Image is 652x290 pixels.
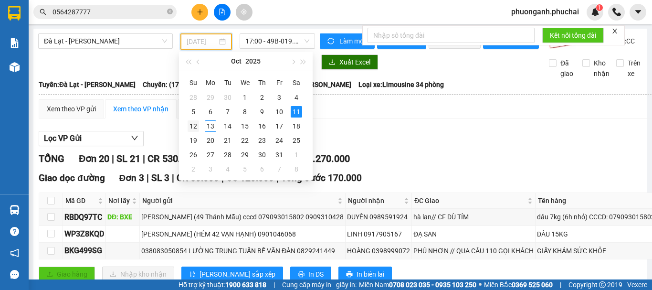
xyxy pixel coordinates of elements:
button: downloadXuất Excel [321,54,378,70]
th: Sa [288,75,305,90]
div: 30 [222,92,233,103]
div: 28 [222,149,233,161]
span: plus [197,9,203,15]
span: Kết nối tổng đài [550,30,596,41]
td: 2025-09-29 [202,90,219,105]
strong: 1900 633 818 [225,281,266,289]
td: 2025-10-24 [271,133,288,148]
td: 2025-10-31 [271,148,288,162]
span: | [560,279,561,290]
div: 038083050854 LƯỜNG TRUNG TUẤN BẾ VĂN ĐÀN 0829241449 [141,246,344,256]
span: | [273,279,275,290]
button: file-add [214,4,231,21]
td: 2025-11-05 [236,162,253,176]
span: Cung cấp máy in - giấy in: [282,279,357,290]
div: HOÀNG 0398999072 [347,246,410,256]
span: Làm mới [339,36,367,46]
button: Oct [231,52,242,71]
span: Người gửi [142,195,336,206]
span: notification [10,248,19,258]
div: 9 [256,106,268,118]
div: 7 [273,163,285,175]
td: 2025-10-14 [219,119,236,133]
span: question-circle [10,227,19,236]
button: Lọc VP Gửi [39,131,144,146]
button: downloadNhập kho nhận [102,267,174,282]
button: printerIn biên lai [338,267,392,282]
span: message [10,270,19,279]
button: aim [236,4,252,21]
div: 5 [188,106,199,118]
span: Giao dọc đường [39,172,105,183]
td: 2025-10-26 [185,148,202,162]
div: WP3Z8KQD [64,228,104,240]
button: 2025 [245,52,261,71]
span: In DS [308,269,324,279]
div: [PERSON_NAME] (HẺM 42 VẠN HẠNH) 0901046068 [141,229,344,239]
span: Trên xe [624,58,644,79]
img: logo-vxr [8,6,21,21]
span: download [329,59,336,66]
td: 2025-10-03 [271,90,288,105]
button: Kết nối tổng đài [542,28,604,43]
img: warehouse-icon [10,62,20,72]
b: Tuyến: Đà Lạt - [PERSON_NAME] [39,81,136,88]
span: caret-down [634,8,642,16]
input: 11/10/2025 [187,36,217,47]
span: Đơn 20 [79,153,109,164]
div: DUYÊN 0989591924 [347,212,410,222]
td: 2025-10-30 [253,148,271,162]
div: 27 [205,149,216,161]
td: 2025-10-12 [185,119,202,133]
div: 2 [188,163,199,175]
div: 4 [291,92,302,103]
td: 2025-10-05 [185,105,202,119]
span: Đà Lạt - Gia Lai [44,34,167,48]
td: 2025-10-29 [236,148,253,162]
th: Fr [271,75,288,90]
button: caret-down [630,4,646,21]
div: 21 [222,135,233,146]
td: 2025-10-16 [253,119,271,133]
img: phone-icon [612,8,621,16]
td: 2025-11-06 [253,162,271,176]
td: 2025-10-19 [185,133,202,148]
div: ĐẠ SAN [413,229,534,239]
div: 6 [205,106,216,118]
input: Nhập số tổng đài [368,28,535,43]
div: LINH 0917905167 [347,229,410,239]
strong: 0708 023 035 - 0935 103 250 [389,281,476,289]
td: 2025-10-07 [219,105,236,119]
div: [PERSON_NAME] (49 Thánh Mẫu) cccd 079093015802 0909310428 [141,212,344,222]
td: 2025-10-28 [219,148,236,162]
div: 22 [239,135,251,146]
span: Tài xế: [PERSON_NAME] [280,79,351,90]
div: DĐ: BXE [107,212,138,222]
img: warehouse-icon [10,205,20,215]
span: printer [346,271,353,279]
span: sync [327,38,336,45]
span: SL 21 [116,153,140,164]
span: Lọc VP Gửi [44,132,82,144]
span: Miền Bắc [484,279,553,290]
div: 7 [222,106,233,118]
button: printerIn DS [290,267,331,282]
img: icon-new-feature [591,8,599,16]
td: 2025-10-04 [288,90,305,105]
div: 5 [239,163,251,175]
div: 19 [188,135,199,146]
span: printer [298,271,305,279]
td: 2025-10-10 [271,105,288,119]
td: 2025-11-08 [288,162,305,176]
div: 3 [205,163,216,175]
span: Đã giao [557,58,577,79]
td: 2025-10-22 [236,133,253,148]
div: 25 [291,135,302,146]
span: [PERSON_NAME] sắp xếp [200,269,275,279]
td: 2025-10-23 [253,133,271,148]
sup: 1 [596,4,603,11]
td: BKG499SG [63,243,106,259]
div: hà lan// CF DÙ TÍM [413,212,534,222]
td: 2025-10-15 [236,119,253,133]
td: 2025-10-17 [271,119,288,133]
